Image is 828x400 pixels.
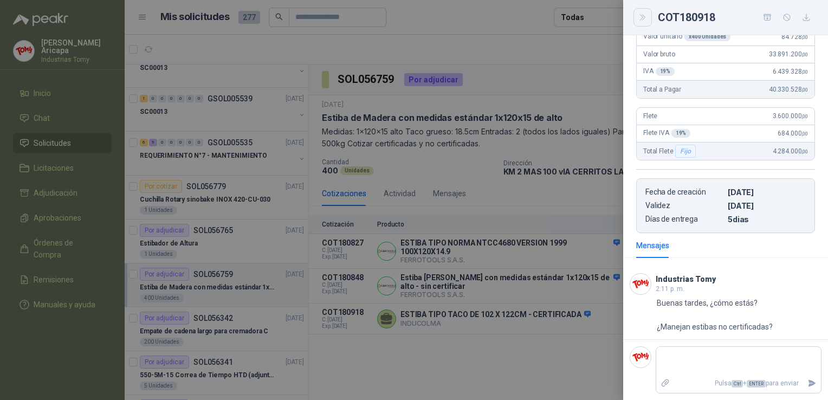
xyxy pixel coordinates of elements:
[645,201,723,210] p: Validez
[675,145,695,158] div: Fijo
[643,112,657,120] span: Flete
[630,347,651,367] img: Company Logo
[773,68,808,75] span: 6.439.328
[643,33,730,41] span: Valor unitario
[728,201,806,210] p: [DATE]
[643,86,681,93] span: Total a Pagar
[684,33,730,41] div: x 400 Unidades
[728,188,806,197] p: [DATE]
[801,131,808,137] span: ,00
[732,380,743,388] span: Ctrl
[801,87,808,93] span: ,00
[658,9,815,26] div: COT180918
[803,374,821,393] button: Enviar
[636,240,669,251] div: Mensajes
[643,50,675,58] span: Valor bruto
[656,285,684,293] span: 2:11 p. m.
[643,145,698,158] span: Total Flete
[671,129,691,138] div: 19 %
[636,11,649,24] button: Close
[801,51,808,57] span: ,00
[630,274,651,294] img: Company Logo
[728,215,806,224] p: 5 dias
[801,113,808,119] span: ,00
[643,129,690,138] span: Flete IVA
[645,215,723,224] p: Días de entrega
[773,112,808,120] span: 3.600.000
[656,276,716,282] h3: Industrias Tomy
[747,380,766,388] span: ENTER
[773,147,808,155] span: 4.284.000
[645,188,723,197] p: Fecha de creación
[801,149,808,154] span: ,00
[657,297,773,333] p: Buenas tardes, ¿cómo estás? ¿Manejan estibas no certificadas?
[801,34,808,40] span: ,00
[778,130,808,137] span: 684.000
[769,86,808,93] span: 40.330.528
[769,50,808,58] span: 33.891.200
[656,374,675,393] label: Adjuntar archivos
[643,67,675,76] span: IVA
[801,69,808,75] span: ,00
[675,374,804,393] p: Pulsa + para enviar
[656,67,675,76] div: 19 %
[781,33,808,41] span: 84.728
